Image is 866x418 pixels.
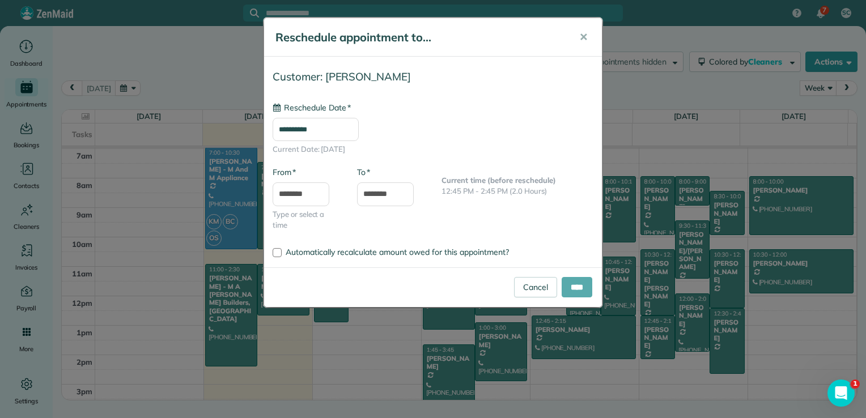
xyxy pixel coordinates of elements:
[579,31,588,44] span: ✕
[851,379,860,389] span: 1
[273,209,340,231] span: Type or select a time
[273,102,351,113] label: Reschedule Date
[275,29,563,45] h5: Reschedule appointment to...
[357,167,370,178] label: To
[273,167,296,178] label: From
[827,379,855,407] iframe: Intercom live chat
[273,71,593,83] h4: Customer: [PERSON_NAME]
[442,176,556,185] b: Current time (before reschedule)
[273,144,593,155] span: Current Date: [DATE]
[286,247,509,257] span: Automatically recalculate amount owed for this appointment?
[514,277,557,297] a: Cancel
[442,186,593,197] p: 12:45 PM - 2:45 PM (2.0 Hours)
